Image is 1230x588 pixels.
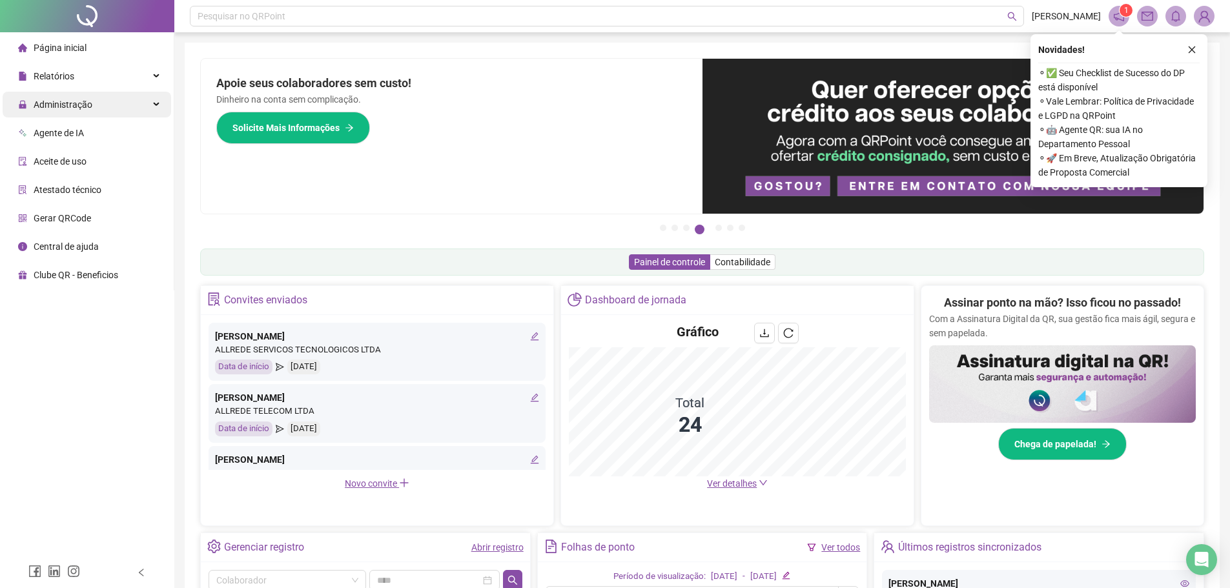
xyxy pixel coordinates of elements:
span: notification [1113,10,1125,22]
h2: Apoie seus colaboradores sem custo! [216,74,687,92]
div: [DATE] [750,570,777,583]
span: edit [530,455,539,464]
a: Ver todos [821,542,860,553]
span: pie-chart [568,292,581,306]
span: instagram [67,565,80,578]
span: search [507,575,518,585]
span: Clube QR - Beneficios [34,270,118,280]
span: edit [530,393,539,402]
span: filter [807,543,816,552]
span: solution [207,292,221,306]
div: [DATE] [287,421,320,436]
span: Painel de controle [634,257,705,267]
button: 3 [683,225,690,231]
span: Administração [34,99,92,110]
span: audit [18,157,27,166]
div: ALLREDE SERVICOS TECNOLOGICOS LTDA [215,343,539,357]
span: Solicite Mais Informações [232,121,340,135]
span: file-text [544,540,558,553]
span: gift [18,270,27,279]
span: down [759,478,768,487]
img: banner%2F02c71560-61a6-44d4-94b9-c8ab97240462.png [929,345,1196,423]
div: Gerenciar registro [224,536,304,558]
sup: 1 [1120,4,1133,17]
div: ALLREDE SERVICOS TECNOLOGICOS LTDA [215,467,539,480]
span: Central de ajuda [34,241,99,252]
span: Novo convite [345,478,409,489]
div: [DATE] [711,570,737,583]
span: qrcode [18,214,27,223]
span: close [1187,45,1196,54]
button: 7 [739,225,745,231]
button: 2 [671,225,678,231]
span: search [1007,12,1017,21]
span: file [18,72,27,81]
p: Dinheiro na conta sem complicação. [216,92,687,106]
div: Convites enviados [224,289,307,311]
span: left [137,568,146,577]
span: info-circle [18,242,27,251]
span: lock [18,100,27,109]
span: ⚬ Vale Lembrar: Política de Privacidade e LGPD na QRPoint [1038,94,1200,123]
span: edit [530,332,539,341]
span: send [276,421,284,436]
span: Chega de papelada! [1014,437,1096,451]
span: mail [1142,10,1153,22]
div: Open Intercom Messenger [1186,544,1217,575]
span: solution [18,185,27,194]
h2: Assinar ponto na mão? Isso ficou no passado! [944,294,1181,312]
div: [PERSON_NAME] [215,452,539,467]
span: team [881,540,894,553]
div: - [743,570,745,583]
button: 1 [660,225,666,231]
span: setting [207,540,221,553]
span: eye [1180,579,1189,588]
span: ⚬ 🤖 Agente QR: sua IA no Departamento Pessoal [1038,123,1200,151]
span: 1 [1124,6,1129,15]
span: linkedin [48,565,61,578]
span: download [759,328,770,338]
div: Dashboard de jornada [585,289,686,311]
a: Abrir registro [471,542,524,553]
div: [DATE] [287,360,320,374]
span: facebook [28,565,41,578]
h4: Gráfico [677,323,719,341]
span: reload [783,328,794,338]
div: [PERSON_NAME] [215,329,539,343]
span: Novidades ! [1038,43,1085,57]
span: Contabilidade [715,257,770,267]
span: plus [399,478,409,488]
button: Solicite Mais Informações [216,112,370,144]
span: Página inicial [34,43,87,53]
div: Período de visualização: [613,570,706,583]
span: Relatórios [34,71,74,81]
span: edit [782,571,790,580]
span: arrow-right [345,123,354,132]
div: [PERSON_NAME] [215,390,539,405]
button: 5 [715,225,722,231]
button: 6 [727,225,733,231]
img: 77048 [1194,6,1214,26]
span: Atestado técnico [34,185,101,195]
span: Agente de IA [34,128,84,138]
span: ⚬ ✅ Seu Checklist de Sucesso do DP está disponível [1038,66,1200,94]
span: Gerar QRCode [34,213,91,223]
span: Aceite de uso [34,156,87,167]
span: [PERSON_NAME] [1032,9,1101,23]
button: Chega de papelada! [998,428,1127,460]
span: bell [1170,10,1182,22]
span: arrow-right [1102,440,1111,449]
div: Data de início [215,360,272,374]
button: 4 [695,225,704,234]
a: Ver detalhes down [707,478,768,489]
div: Data de início [215,421,272,436]
span: home [18,43,27,52]
span: send [276,360,284,374]
div: Últimos registros sincronizados [898,536,1041,558]
img: banner%2Fa8ee1423-cce5-4ffa-a127-5a2d429cc7d8.png [702,59,1204,214]
div: Folhas de ponto [561,536,635,558]
span: ⚬ 🚀 Em Breve, Atualização Obrigatória de Proposta Comercial [1038,151,1200,179]
span: Ver detalhes [707,478,757,489]
p: Com a Assinatura Digital da QR, sua gestão fica mais ágil, segura e sem papelada. [929,312,1196,340]
div: ALLREDE TELECOM LTDA [215,405,539,418]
